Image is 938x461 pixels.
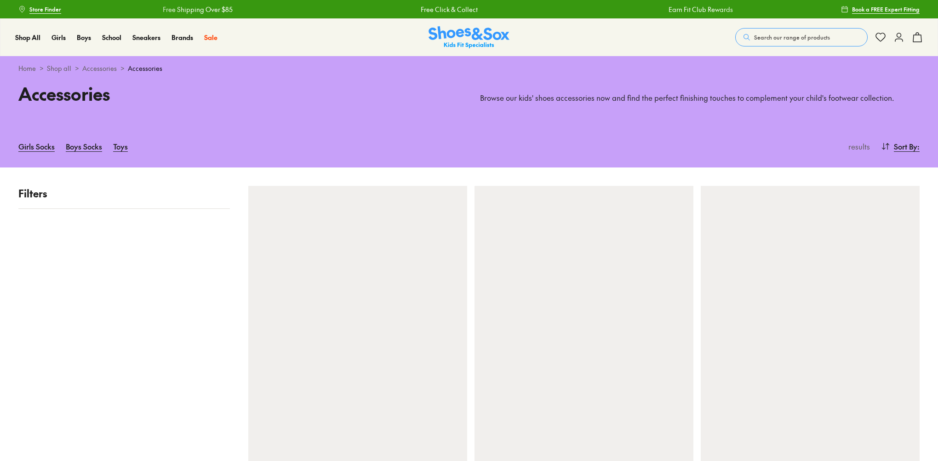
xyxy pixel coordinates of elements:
a: Girls [51,33,66,42]
a: Toys [113,136,128,156]
a: Store Finder [18,1,61,17]
a: Girls Socks [18,136,55,156]
a: Book a FREE Expert Fitting [841,1,920,17]
p: Browse our kids' shoes accessories now and find the perfect finishing touches to complement your ... [480,93,920,103]
a: Sneakers [132,33,160,42]
a: Boys [77,33,91,42]
a: Shoes & Sox [429,26,509,49]
a: Brands [172,33,193,42]
button: Sort By: [881,136,920,156]
a: Shop All [15,33,40,42]
a: Home [18,63,36,73]
p: Filters [18,186,230,201]
img: SNS_Logo_Responsive.svg [429,26,509,49]
div: > > > [18,63,920,73]
a: Boys Socks [66,136,102,156]
a: School [102,33,121,42]
p: results [845,141,870,152]
a: Earn Fit Club Rewards [669,5,733,14]
span: Sort By [894,141,917,152]
span: : [917,141,920,152]
a: Sale [204,33,217,42]
span: Store Finder [29,5,61,13]
a: Shop all [47,63,71,73]
a: Accessories [82,63,117,73]
span: Book a FREE Expert Fitting [852,5,920,13]
button: Search our range of products [735,28,868,46]
a: Free Click & Collect [421,5,478,14]
a: Free Shipping Over $85 [163,5,233,14]
h1: Accessories [18,81,458,107]
span: Accessories [128,63,162,73]
span: Search our range of products [754,33,830,41]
